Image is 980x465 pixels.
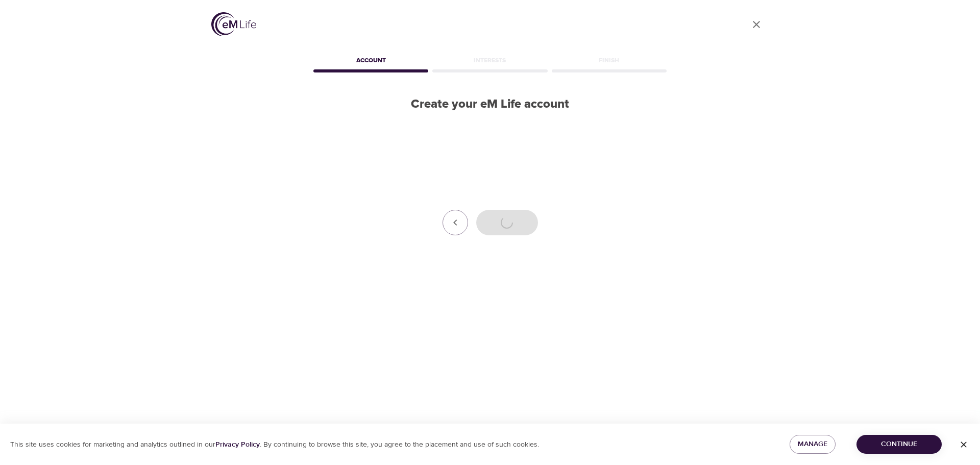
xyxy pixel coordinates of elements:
[790,435,836,454] button: Manage
[215,440,260,449] a: Privacy Policy
[865,438,934,451] span: Continue
[744,12,769,37] a: close
[798,438,827,451] span: Manage
[311,97,669,112] h2: Create your eM Life account
[856,435,942,454] button: Continue
[211,12,256,36] img: logo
